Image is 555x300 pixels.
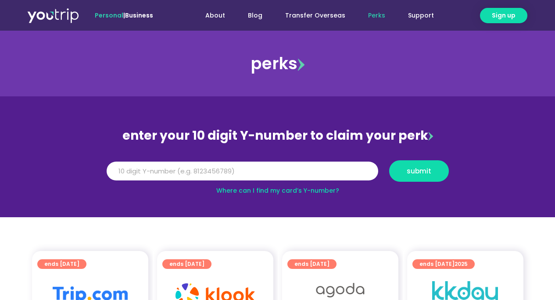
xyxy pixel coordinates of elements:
[95,11,123,20] span: Personal
[95,11,153,20] span: |
[397,7,445,24] a: Support
[162,259,211,269] a: ends [DATE]
[44,259,79,269] span: ends [DATE]
[102,124,453,147] div: enter your 10 digit Y-number to claim your perk
[107,160,449,188] form: Y Number
[357,7,397,24] a: Perks
[274,7,357,24] a: Transfer Overseas
[169,259,204,269] span: ends [DATE]
[177,7,445,24] nav: Menu
[419,259,468,269] span: ends [DATE]
[287,259,337,269] a: ends [DATE]
[125,11,153,20] a: Business
[294,259,329,269] span: ends [DATE]
[412,259,475,269] a: ends [DATE]2025
[216,186,339,195] a: Where can I find my card’s Y-number?
[492,11,516,20] span: Sign up
[37,259,86,269] a: ends [DATE]
[389,160,449,182] button: submit
[194,7,236,24] a: About
[407,168,431,174] span: submit
[236,7,274,24] a: Blog
[480,8,527,23] a: Sign up
[455,260,468,268] span: 2025
[107,162,378,181] input: 10 digit Y-number (e.g. 8123456789)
